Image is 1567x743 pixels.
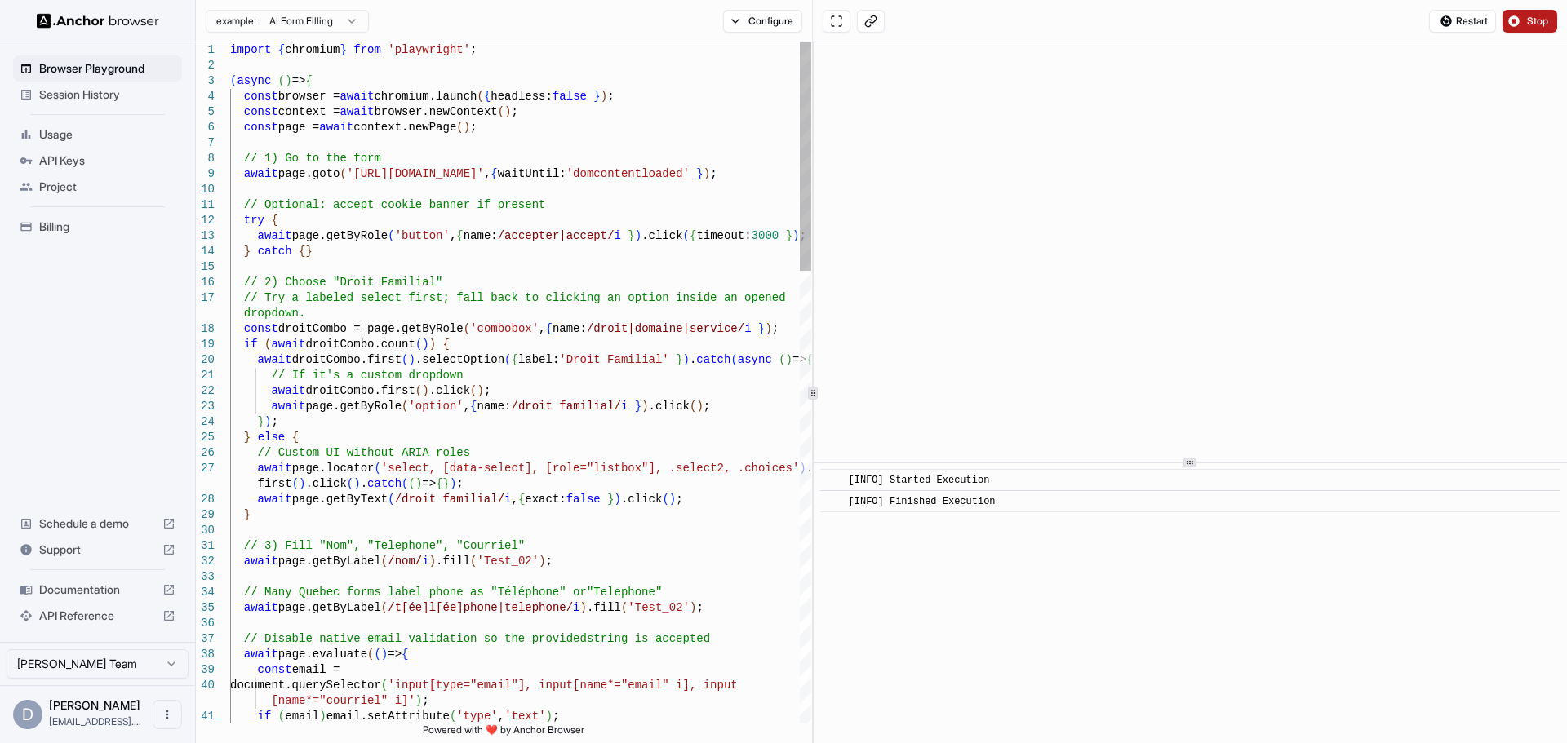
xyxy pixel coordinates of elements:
span: page.getByRole [305,400,402,413]
span: exact: [525,493,566,506]
span: waitUntil: [498,167,566,180]
div: 19 [196,337,215,352]
span: ; [470,121,477,134]
span: // If it's a custom dropdown [271,369,463,382]
div: 20 [196,352,215,368]
span: { [305,74,312,87]
span: droitCombo = page.getByRole [278,322,464,335]
span: ( [402,400,408,413]
div: 37 [196,631,215,647]
span: t [730,679,737,692]
span: /t[ée]l[ée]phone|telephone/ [388,601,573,614]
div: Project [13,174,182,200]
span: ( [662,493,668,506]
span: name: [553,322,587,335]
span: // Many Quebec forms label phone as "Téléphone" or [244,586,587,599]
span: { [271,214,277,227]
span: ( [388,229,394,242]
span: const [244,90,278,103]
span: import [230,43,271,56]
span: 'button' [395,229,450,242]
span: 'Test_02' [628,601,690,614]
span: name: [464,229,498,242]
span: ) [669,493,676,506]
span: ; [484,384,491,397]
span: const [244,121,278,134]
span: ) [580,601,587,614]
span: ) [792,229,799,242]
span: ( [381,601,388,614]
div: Schedule a demo [13,511,182,537]
span: { [436,477,442,490]
div: 32 [196,554,215,569]
span: ( [402,477,408,490]
span: } [676,353,682,366]
span: ( [278,74,285,87]
span: 'playwright' [388,43,470,56]
span: name: [477,400,512,413]
span: /accepter|accept/ [498,229,615,242]
span: } [696,167,703,180]
span: ) [641,400,648,413]
span: context.newPage [353,121,456,134]
div: 12 [196,213,215,228]
span: => [792,353,806,366]
span: ) [422,384,428,397]
span: } [305,245,312,258]
span: } [340,43,346,56]
span: ) [429,555,436,568]
span: await [258,229,292,242]
span: ) [264,415,271,428]
span: await [258,462,292,475]
span: async [738,353,772,366]
div: Usage [13,122,182,148]
span: , [511,493,517,506]
span: catch [696,353,730,366]
div: 35 [196,600,215,616]
span: i [621,400,628,413]
div: 24 [196,414,215,430]
span: ) [381,648,388,661]
div: 26 [196,445,215,461]
span: ( [374,462,380,475]
span: Browser Playground [39,60,175,77]
span: if [244,338,258,351]
span: } [443,477,450,490]
span: ( [477,90,484,103]
span: ) [408,353,415,366]
span: chromium [285,43,340,56]
span: API Keys [39,153,175,169]
span: i [615,229,621,242]
span: } [635,400,641,413]
span: { [546,322,553,335]
div: 10 [196,182,215,197]
span: page.getByText [292,493,388,506]
div: 25 [196,430,215,445]
span: await [340,105,374,118]
span: i [422,555,428,568]
span: try [244,214,264,227]
span: example: [216,15,256,28]
span: droitCombo.count [305,338,415,351]
span: { [278,43,285,56]
div: 15 [196,259,215,275]
span: ) [539,555,545,568]
div: 14 [196,244,215,259]
span: .fill [587,601,621,614]
span: ( [415,384,422,397]
span: ; [470,43,477,56]
span: ) [635,229,641,242]
span: page.getByLabel [278,555,381,568]
span: } [786,229,792,242]
span: } [244,508,251,521]
span: ( [409,477,415,490]
span: ) [422,338,428,351]
span: ( [415,338,422,351]
div: 11 [196,197,215,213]
span: const [244,105,278,118]
span: ; [704,400,710,413]
button: Open menu [153,700,182,729]
span: headless: [491,90,553,103]
span: ( [470,555,477,568]
span: from [353,43,381,56]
